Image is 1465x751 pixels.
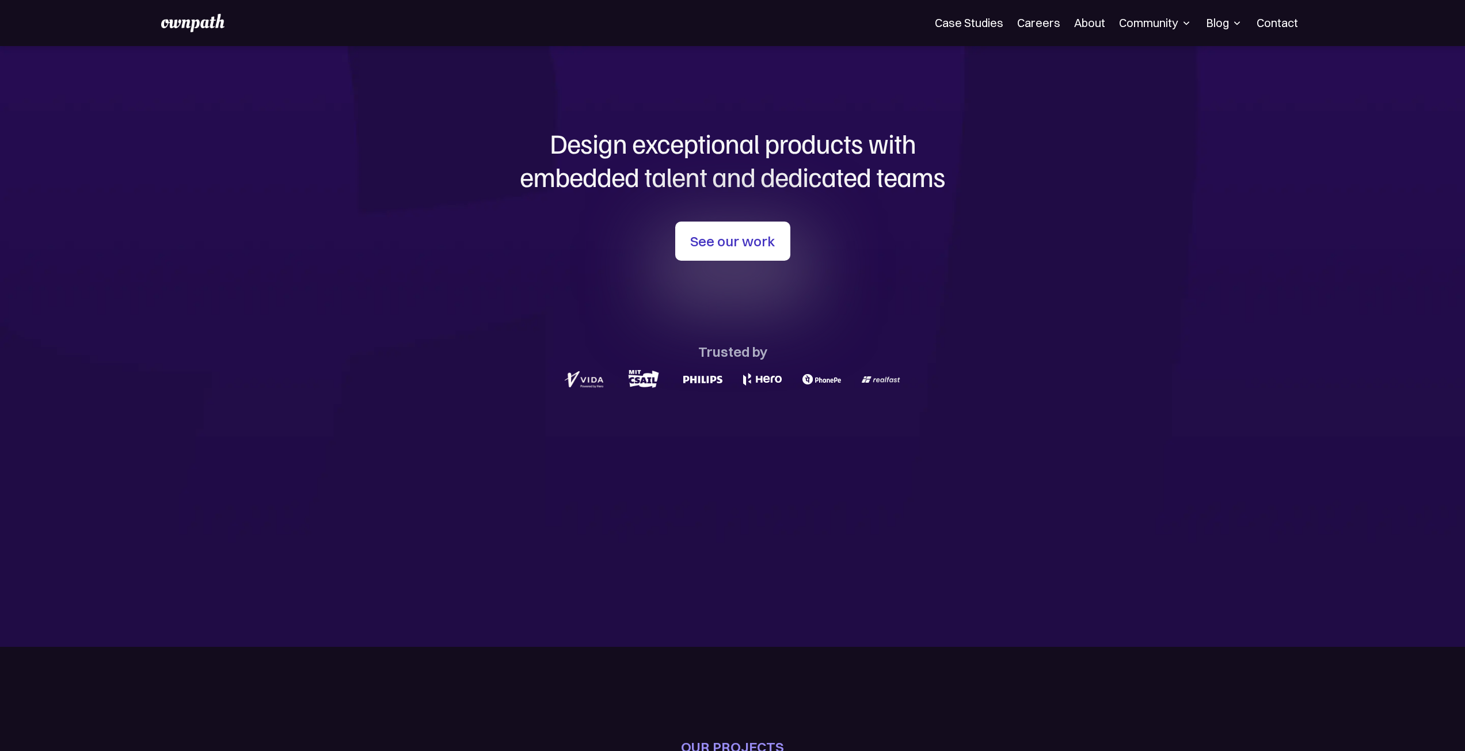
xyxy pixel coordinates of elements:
a: See our work [675,222,790,261]
a: Case Studies [935,16,1003,30]
h1: Design exceptional products with embedded talent and dedicated teams [456,127,1009,193]
div: Trusted by [698,344,767,360]
div: Community [1119,16,1192,30]
a: About [1074,16,1105,30]
a: Careers [1017,16,1060,30]
a: Contact [1257,16,1298,30]
div: Blog [1206,16,1243,30]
